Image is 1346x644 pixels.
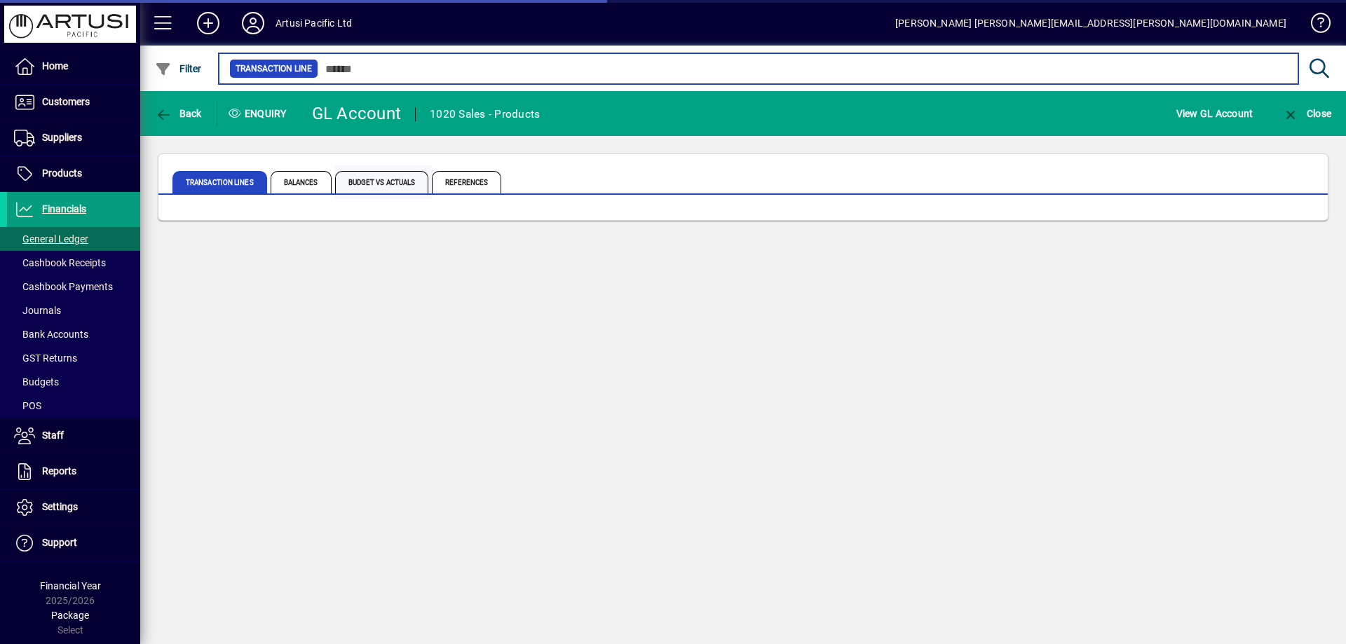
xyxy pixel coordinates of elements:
span: Budget vs Actuals [335,171,429,193]
span: GST Returns [14,352,77,364]
a: Home [7,49,140,84]
span: Home [42,60,68,71]
span: Filter [155,63,202,74]
a: Products [7,156,140,191]
span: Staff [42,430,64,441]
a: Journals [7,299,140,322]
a: Knowledge Base [1300,3,1328,48]
span: View GL Account [1176,102,1253,125]
a: Budgets [7,370,140,394]
a: Staff [7,418,140,453]
app-page-header-button: Close enquiry [1267,101,1346,126]
a: Suppliers [7,121,140,156]
a: Support [7,526,140,561]
div: 1020 Sales - Products [430,103,540,125]
span: Support [42,537,77,548]
button: Filter [151,56,205,81]
a: GST Returns [7,346,140,370]
span: POS [14,400,41,411]
div: Artusi Pacific Ltd [276,12,352,34]
button: Close [1279,101,1335,126]
a: General Ledger [7,227,140,251]
a: Settings [7,490,140,525]
span: Bank Accounts [14,329,88,340]
button: Add [186,11,231,36]
span: Cashbook Receipts [14,257,106,268]
a: Cashbook Payments [7,275,140,299]
div: Enquiry [217,102,301,125]
span: Financial Year [40,580,101,591]
span: Close [1282,108,1331,119]
a: Cashbook Receipts [7,251,140,275]
span: Financials [42,203,86,214]
span: Products [42,167,82,179]
span: Journals [14,305,61,316]
span: Budgets [14,376,59,388]
span: References [432,171,501,193]
app-page-header-button: Back [140,101,217,126]
span: Back [155,108,202,119]
div: GL Account [312,102,402,125]
a: Bank Accounts [7,322,140,346]
span: Customers [42,96,90,107]
a: Customers [7,85,140,120]
button: Back [151,101,205,126]
span: Reports [42,465,76,477]
div: [PERSON_NAME] [PERSON_NAME][EMAIL_ADDRESS][PERSON_NAME][DOMAIN_NAME] [895,12,1286,34]
button: Profile [231,11,276,36]
span: Cashbook Payments [14,281,113,292]
span: Package [51,610,89,621]
span: Suppliers [42,132,82,143]
a: POS [7,394,140,418]
span: Settings [42,501,78,512]
span: Transaction lines [172,171,267,193]
a: Reports [7,454,140,489]
span: Balances [271,171,332,193]
span: Transaction Line [236,62,312,76]
span: General Ledger [14,233,88,245]
button: View GL Account [1173,101,1257,126]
